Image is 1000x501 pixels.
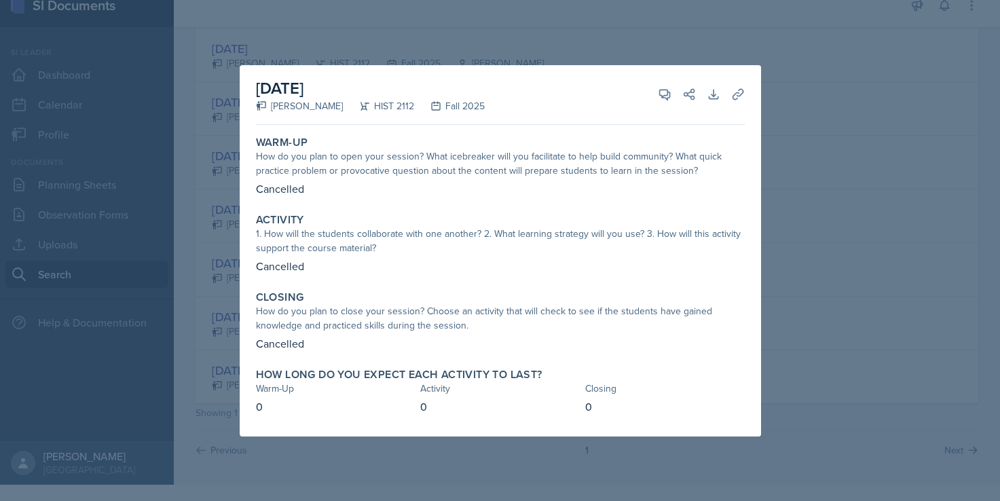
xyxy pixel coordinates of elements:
div: [PERSON_NAME] [256,99,343,113]
div: Closing [585,382,745,396]
div: Fall 2025 [414,99,485,113]
p: 0 [256,398,415,415]
div: How do you plan to close your session? Choose an activity that will check to see if the students ... [256,304,745,333]
p: 0 [420,398,580,415]
p: Cancelled [256,335,745,352]
div: Activity [420,382,580,396]
p: Cancelled [256,258,745,274]
label: How long do you expect each activity to last? [256,368,542,382]
label: Warm-Up [256,136,308,149]
p: 0 [585,398,745,415]
div: How do you plan to open your session? What icebreaker will you facilitate to help build community... [256,149,745,178]
label: Activity [256,213,304,227]
label: Closing [256,291,304,304]
div: 1. How will the students collaborate with one another? 2. What learning strategy will you use? 3.... [256,227,745,255]
h2: [DATE] [256,76,485,100]
div: HIST 2112 [343,99,414,113]
div: Warm-Up [256,382,415,396]
p: Cancelled [256,181,745,197]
